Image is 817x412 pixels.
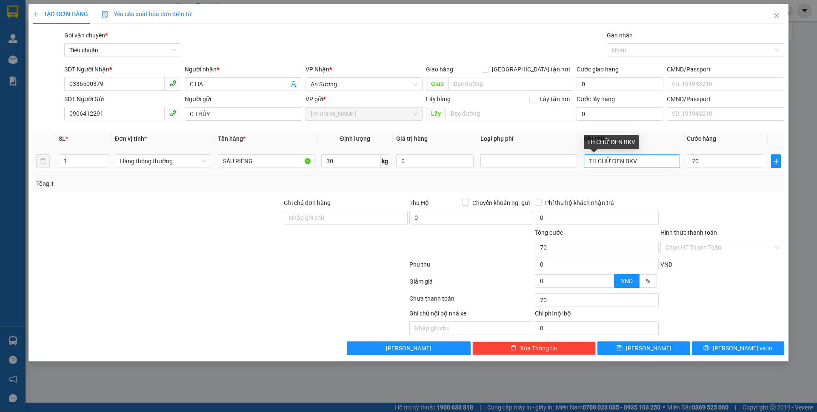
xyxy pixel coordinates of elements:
[381,154,389,168] span: kg
[306,94,423,104] div: VP gửi
[218,135,246,142] span: Tên hàng
[290,81,297,88] span: user-add
[396,135,428,142] span: Giá trị hàng
[284,211,408,224] input: Ghi chú đơn hàng
[64,94,181,104] div: SĐT Người Gửi
[577,107,663,121] input: Cước lấy hàng
[408,277,534,292] div: Giảm giá
[340,135,370,142] span: Định lượng
[102,11,191,17] span: Yêu cầu xuất hóa đơn điện tử
[36,179,315,188] div: Tổng: 1
[692,341,784,355] button: printer[PERSON_NAME] và In
[607,32,633,39] label: Gán nhãn
[584,154,680,168] input: Ghi Chú
[771,158,780,165] span: plus
[409,309,533,321] div: Ghi chú nội bộ nhà xe
[535,229,563,236] span: Tổng cước
[646,278,650,284] span: %
[59,135,66,142] span: SL
[347,341,471,355] button: [PERSON_NAME]
[771,154,780,168] button: plus
[472,341,596,355] button: deleteXóa Thông tin
[33,11,88,17] span: TẠO ĐƠN HÀNG
[577,96,615,102] label: Cước lấy hàng
[488,65,573,74] span: [GEOGRAPHIC_DATA] tận nơi
[409,199,429,206] span: Thu Hộ
[408,294,534,309] div: Chưa thanh toán
[713,344,772,353] span: [PERSON_NAME] và In
[597,341,690,355] button: save[PERSON_NAME]
[577,77,663,91] input: Cước giao hàng
[386,344,431,353] span: [PERSON_NAME]
[185,94,302,104] div: Người gửi
[426,66,453,73] span: Giao hàng
[284,199,331,206] label: Ghi chú đơn hàng
[115,135,147,142] span: Đơn vị tính
[536,94,573,104] span: Lấy tận nơi
[773,12,780,19] span: close
[426,107,446,120] span: Lấy
[311,108,417,120] span: Cư Kuin
[426,77,448,91] span: Giao
[409,321,533,335] input: Nhập ghi chú
[469,198,533,207] span: Chuyển khoản ng. gửi
[408,260,534,275] div: Phụ thu
[169,80,176,87] span: phone
[626,344,671,353] span: [PERSON_NAME]
[426,96,451,102] span: Lấy hàng
[169,110,176,116] span: phone
[120,155,206,168] span: Hàng thông thường
[617,345,623,352] span: save
[33,11,39,17] span: plus
[69,44,176,57] span: Tiêu chuẩn
[102,11,109,18] img: icon
[311,78,417,91] span: An Sương
[446,107,573,120] input: Dọc đường
[660,261,672,268] span: VND
[667,94,784,104] div: CMND/Passport
[542,198,617,207] span: Phí thu hộ khách nhận trả
[621,278,633,284] span: VND
[36,154,50,168] button: delete
[703,345,709,352] span: printer
[185,65,302,74] div: Người nhận
[448,77,573,91] input: Dọc đường
[765,4,788,28] button: Close
[577,66,619,73] label: Cước giao hàng
[396,154,474,168] input: 0
[64,32,108,39] span: Gói vận chuyển
[580,131,683,147] th: Ghi chú
[535,309,659,321] div: Chi phí nội bộ
[660,229,717,236] label: Hình thức thanh toán
[511,345,517,352] span: delete
[687,135,716,142] span: Cước hàng
[584,135,639,149] div: TH CHỮ ĐEN BKV
[64,65,181,74] div: SĐT Người Nhận
[218,154,314,168] input: VD: Bàn, Ghế
[306,66,329,73] span: VP Nhận
[477,131,580,147] th: Loại phụ phí
[520,344,557,353] span: Xóa Thông tin
[667,65,784,74] div: CMND/Passport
